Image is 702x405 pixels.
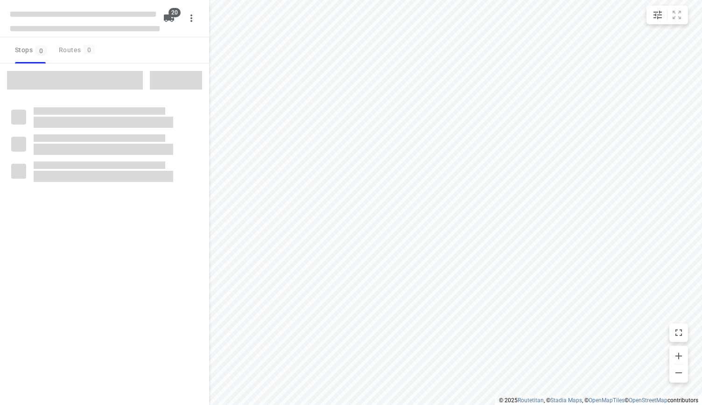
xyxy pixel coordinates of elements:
a: OpenMapTiles [589,397,625,404]
div: small contained button group [646,6,688,24]
a: Routetitan [518,397,544,404]
button: Map settings [648,6,667,24]
li: © 2025 , © , © © contributors [499,397,698,404]
a: OpenStreetMap [629,397,667,404]
a: Stadia Maps [550,397,582,404]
